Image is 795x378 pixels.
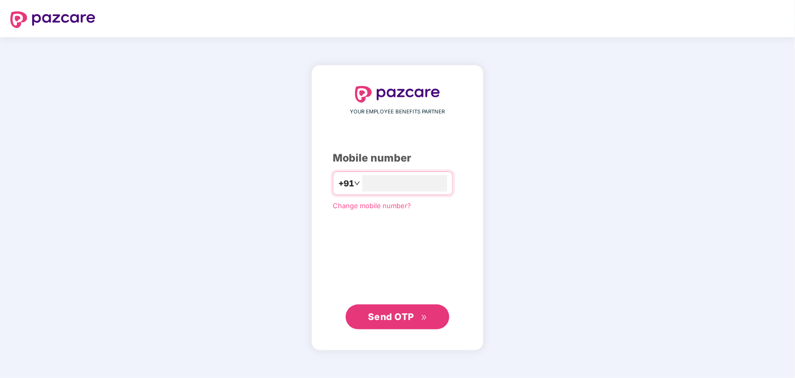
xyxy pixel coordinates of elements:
[10,11,95,28] img: logo
[333,201,411,210] a: Change mobile number?
[354,180,360,186] span: down
[338,177,354,190] span: +91
[421,314,428,321] span: double-right
[355,86,440,103] img: logo
[368,311,414,322] span: Send OTP
[350,108,445,116] span: YOUR EMPLOYEE BENEFITS PARTNER
[333,150,462,166] div: Mobile number
[346,304,449,329] button: Send OTPdouble-right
